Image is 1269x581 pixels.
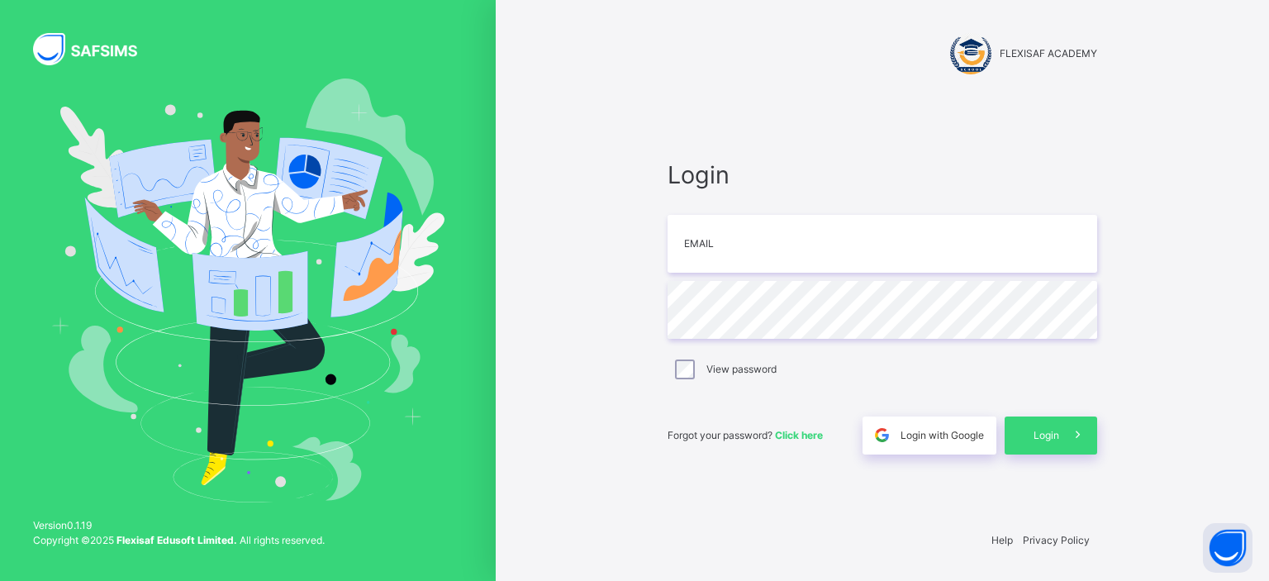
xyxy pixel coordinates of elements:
[1023,534,1090,546] a: Privacy Policy
[901,428,984,443] span: Login with Google
[33,518,325,533] span: Version 0.1.19
[872,426,891,445] img: google.396cfc9801f0270233282035f929180a.svg
[706,362,777,377] label: View password
[116,534,237,546] strong: Flexisaf Edusoft Limited.
[991,534,1013,546] a: Help
[1203,523,1252,573] button: Open asap
[33,33,157,65] img: SAFSIMS Logo
[668,429,823,441] span: Forgot your password?
[668,157,1097,193] span: Login
[33,534,325,546] span: Copyright © 2025 All rights reserved.
[775,429,823,441] a: Click here
[1034,428,1059,443] span: Login
[51,79,444,502] img: Hero Image
[1000,46,1097,61] span: FLEXISAF ACADEMY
